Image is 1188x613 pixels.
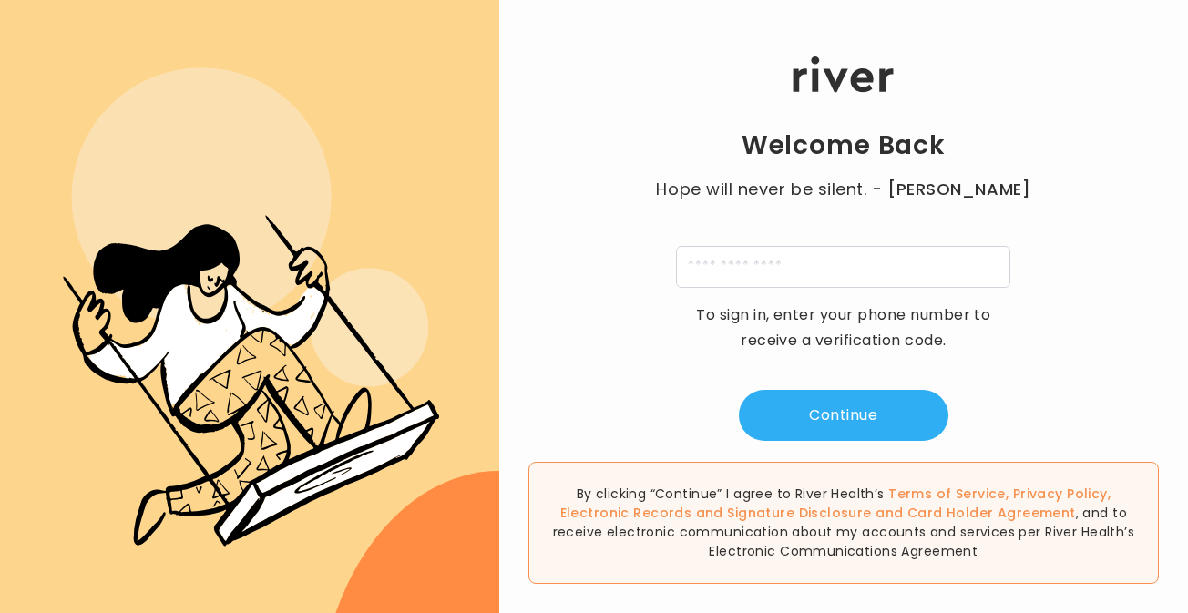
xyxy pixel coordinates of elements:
span: , , and [560,485,1111,522]
span: , and to receive electronic communication about my accounts and services per River Health’s Elect... [553,504,1134,560]
p: To sign in, enter your phone number to receive a verification code. [684,302,1003,353]
button: Continue [739,390,948,441]
div: By clicking “Continue” I agree to River Health’s [528,462,1159,584]
span: - [PERSON_NAME] [872,177,1030,202]
a: Privacy Policy [1013,485,1108,503]
a: Terms of Service [888,485,1006,503]
h1: Welcome Back [742,129,946,162]
a: Card Holder Agreement [907,504,1076,522]
p: Hope will never be silent. [639,177,1049,202]
a: Electronic Records and Signature Disclosure [560,504,872,522]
